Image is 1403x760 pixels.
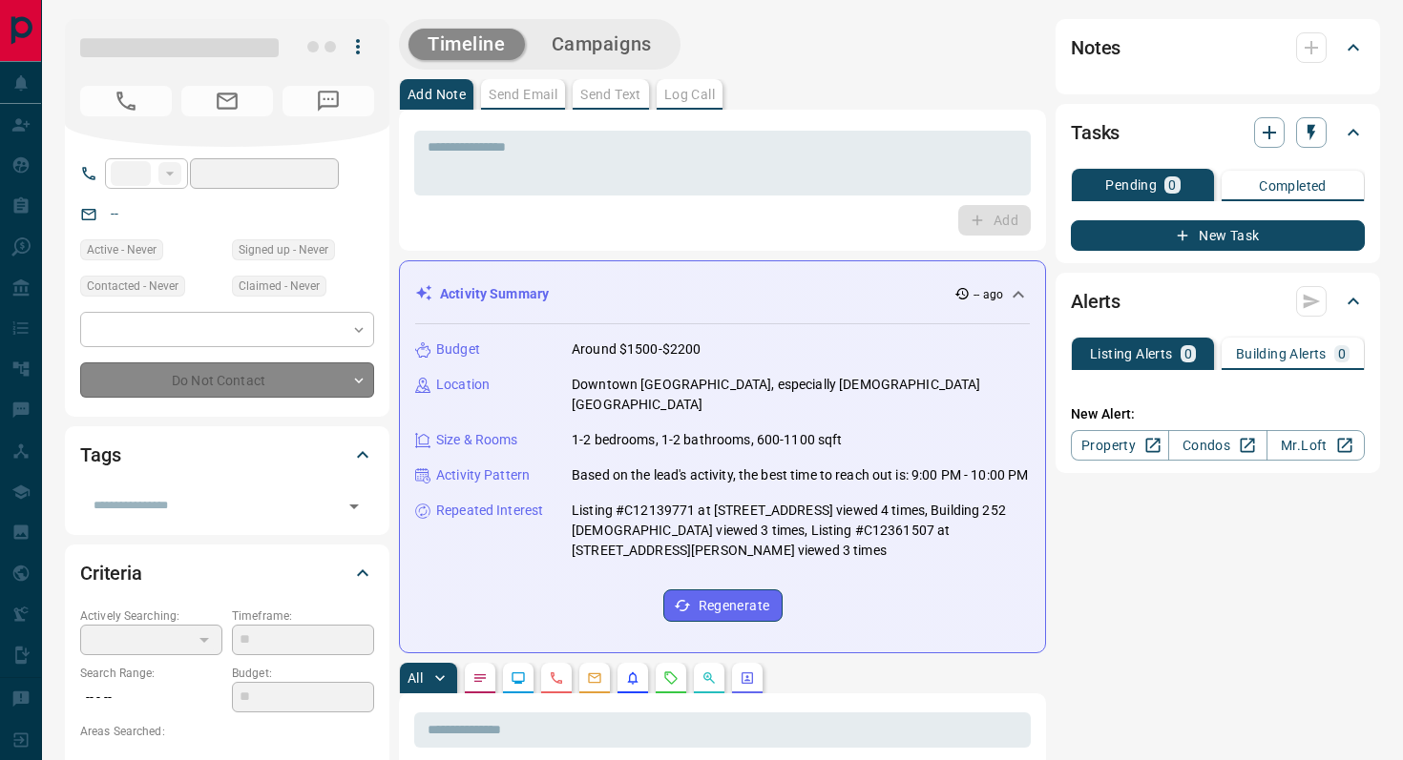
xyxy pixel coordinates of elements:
span: No Number [80,86,172,116]
svg: Calls [549,670,564,686]
p: Activity Pattern [436,465,530,485]
p: Based on the lead's activity, the best time to reach out is: 9:00 PM - 10:00 PM [572,465,1028,485]
a: Property [1071,430,1169,461]
h2: Notes [1071,32,1120,63]
button: New Task [1071,220,1365,251]
p: Building Alerts [1236,347,1327,360]
p: Listing Alerts [1090,347,1173,360]
h2: Tasks [1071,117,1120,148]
p: Around $1500-$2200 [572,339,701,359]
span: No Number [283,86,374,116]
svg: Agent Actions [740,670,755,686]
p: New Alert: [1071,404,1365,424]
a: Condos [1168,430,1267,461]
button: Timeline [408,29,525,60]
p: Listing #C12139771 at [STREET_ADDRESS] viewed 4 times, Building 252 [DEMOGRAPHIC_DATA] viewed 3 t... [572,501,1030,561]
div: Notes [1071,25,1365,71]
h2: Criteria [80,558,142,588]
p: Location [436,375,490,395]
svg: Listing Alerts [625,670,640,686]
span: Contacted - Never [87,277,178,296]
p: All [408,671,423,685]
p: -- ago [974,286,1003,303]
svg: Opportunities [701,670,717,686]
button: Regenerate [663,589,783,622]
span: Claimed - Never [239,277,320,296]
p: Areas Searched: [80,723,374,740]
h2: Alerts [1071,286,1120,317]
p: Budget [436,339,480,359]
p: Budget: [232,665,374,682]
p: 0 [1184,347,1192,360]
svg: Emails [587,670,602,686]
p: 1-2 bedrooms, 1-2 bathrooms, 600-1100 sqft [572,430,843,450]
p: Timeframe: [232,607,374,625]
p: Completed [1259,179,1327,193]
div: Do Not Contact [80,362,374,398]
div: Tasks [1071,110,1365,155]
button: Campaigns [533,29,671,60]
div: Activity Summary-- ago [415,277,1030,312]
p: Pending [1105,178,1157,192]
p: 0 [1168,178,1176,192]
span: Active - Never [87,240,157,259]
p: Size & Rooms [436,430,518,450]
a: Mr.Loft [1267,430,1365,461]
p: Search Range: [80,665,222,682]
p: -- - -- [80,682,222,713]
div: Alerts [1071,278,1365,324]
span: No Email [181,86,273,116]
p: Activity Summary [440,284,549,304]
svg: Requests [663,670,679,686]
h2: Tags [80,440,120,470]
p: Actively Searching: [80,607,222,625]
svg: Lead Browsing Activity [511,670,526,686]
p: 0 [1338,347,1346,360]
p: Repeated Interest [436,501,543,521]
a: -- [111,206,118,221]
p: Downtown [GEOGRAPHIC_DATA], especially [DEMOGRAPHIC_DATA][GEOGRAPHIC_DATA] [572,375,1030,415]
div: Tags [80,432,374,478]
p: Add Note [408,88,466,101]
svg: Notes [472,670,488,686]
button: Open [341,493,367,520]
div: Criteria [80,550,374,596]
span: Signed up - Never [239,240,328,259]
